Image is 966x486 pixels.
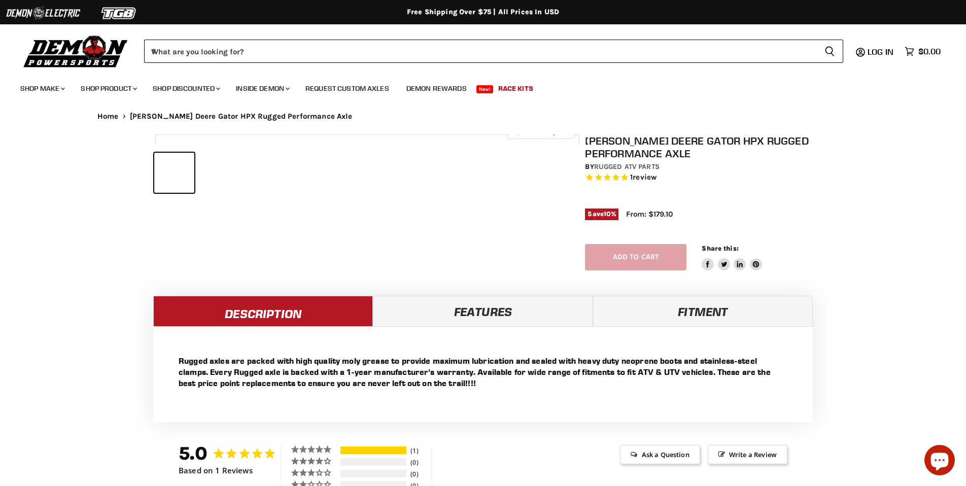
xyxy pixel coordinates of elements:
[900,44,946,59] a: $0.00
[476,85,494,93] span: New!
[144,40,843,63] form: Product
[594,162,660,171] a: Rugged ATV Parts
[340,446,406,454] div: 5-Star Ratings
[921,445,958,478] inbox-online-store-chat: Shopify online store chat
[154,153,194,193] button: IMAGE thumbnail
[868,47,893,57] span: Log in
[633,173,657,182] span: review
[77,8,889,17] div: Free Shipping Over $75 | All Prices In USD
[585,172,816,183] span: Rated 5.0 out of 5 stars 1 reviews
[512,128,569,135] span: Click to expand
[491,78,541,99] a: Race Kits
[702,245,738,252] span: Share this:
[373,296,593,326] a: Features
[340,446,406,454] div: 100%
[585,134,816,160] h1: [PERSON_NAME] Deere Gator HPX Rugged Performance Axle
[179,355,787,389] p: Rugged axles are packed with high quality moly grease to provide maximum lubrication and sealed w...
[13,74,938,99] ul: Main menu
[408,446,429,455] div: 1
[179,466,253,475] span: Based on 1 Reviews
[863,47,900,56] a: Log in
[620,445,700,464] span: Ask a Question
[708,445,787,464] span: Write a Review
[816,40,843,63] button: Search
[145,78,226,99] a: Shop Discounted
[179,442,208,464] strong: 5.0
[77,112,889,121] nav: Breadcrumbs
[298,78,397,99] a: Request Custom Axles
[399,78,474,99] a: Demon Rewards
[81,4,157,23] img: TGB Logo 2
[585,209,618,220] span: Save %
[630,173,657,182] span: 1 reviews
[585,161,816,172] div: by
[130,112,353,121] span: [PERSON_NAME] Deere Gator HPX Rugged Performance Axle
[702,244,762,271] aside: Share this:
[13,78,71,99] a: Shop Make
[5,4,81,23] img: Demon Electric Logo 2
[626,210,673,219] span: From: $179.10
[73,78,143,99] a: Shop Product
[918,47,941,56] span: $0.00
[97,112,119,121] a: Home
[593,296,813,326] a: Fitment
[20,33,131,69] img: Demon Powersports
[291,445,339,454] div: 5 ★
[144,40,816,63] input: When autocomplete results are available use up and down arrows to review and enter to select
[604,210,611,218] span: 10
[153,296,373,326] a: Description
[228,78,296,99] a: Inside Demon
